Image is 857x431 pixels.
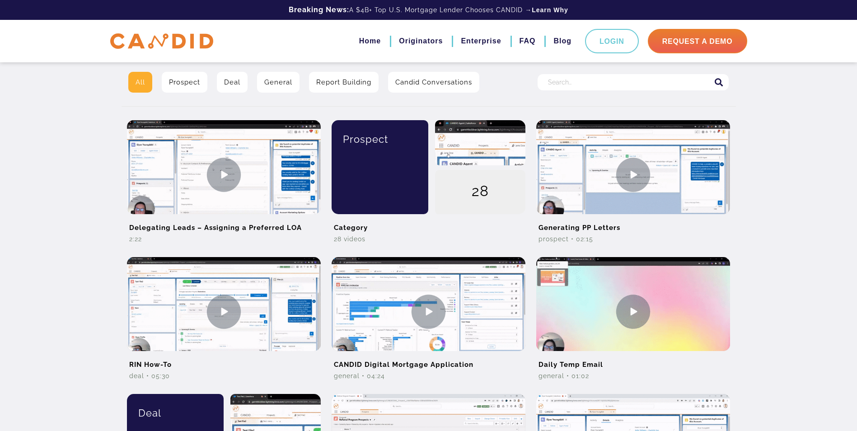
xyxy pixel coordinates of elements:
[536,371,730,380] div: General • 01:02
[309,72,379,93] a: Report Building
[399,33,443,49] a: Originators
[585,29,639,53] a: Login
[127,351,321,371] h2: RIN How-To
[127,234,321,244] div: 2:22
[532,5,568,14] a: Learn Why
[338,120,422,158] div: Prospect
[332,371,525,380] div: General • 04:24
[217,72,248,93] a: Deal
[332,257,525,366] img: CANDID Digital Mortgage Application Video
[162,72,207,93] a: Prospect
[461,33,501,49] a: Enterprise
[435,170,525,215] div: 28
[128,72,152,93] a: All
[127,120,321,229] img: Delegating Leads – Assigning a Preferred LOA Video
[648,29,747,53] a: Request A Demo
[536,120,730,229] img: Generating PP Letters Video
[127,371,321,380] div: Deal • 05:30
[257,72,300,93] a: General
[536,234,730,244] div: Prospect • 02:15
[359,33,381,49] a: Home
[520,33,536,49] a: FAQ
[332,214,525,234] h2: Category
[553,33,571,49] a: Blog
[332,351,525,371] h2: CANDID Digital Mortgage Application
[332,234,525,244] div: 28 Videos
[536,351,730,371] h2: Daily Temp Email
[127,257,321,366] img: RIN How-To Video
[127,214,321,234] h2: Delegating Leads – Assigning a Preferred LOA
[388,72,479,93] a: Candid Conversations
[536,214,730,234] h2: Generating PP Letters
[536,257,730,366] img: Daily Temp Email Video
[110,33,213,49] img: CANDID APP
[289,5,349,14] b: Breaking News:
